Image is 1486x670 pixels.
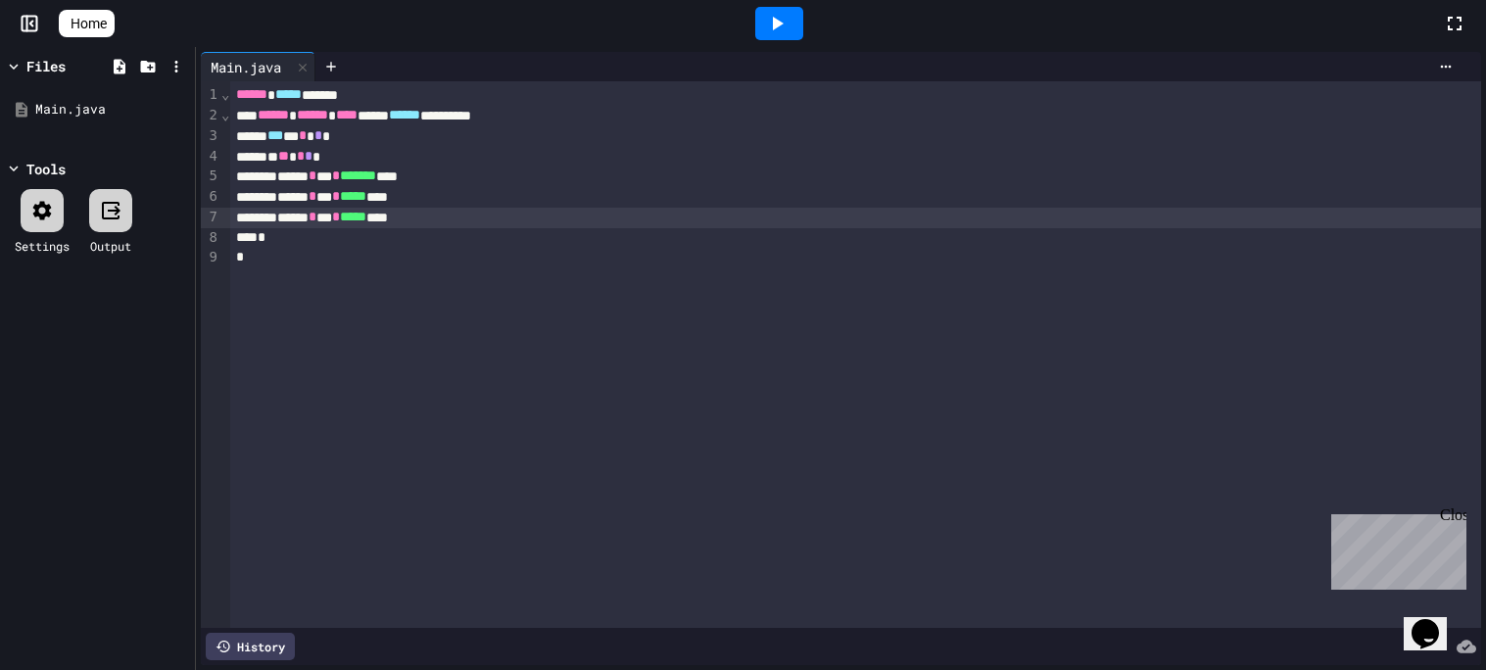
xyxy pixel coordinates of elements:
[201,106,220,126] div: 2
[90,237,131,255] div: Output
[201,85,220,106] div: 1
[1323,506,1466,590] iframe: chat widget
[201,208,220,228] div: 7
[59,10,115,37] a: Home
[201,228,220,248] div: 8
[1404,592,1466,650] iframe: chat widget
[206,633,295,660] div: History
[201,126,220,147] div: 3
[26,159,66,179] div: Tools
[220,107,230,122] span: Fold line
[201,147,220,167] div: 4
[26,56,66,76] div: Files
[71,14,107,33] span: Home
[201,57,291,77] div: Main.java
[201,167,220,187] div: 5
[201,187,220,208] div: 6
[8,8,135,124] div: Chat with us now!Close
[220,86,230,102] span: Fold line
[15,237,70,255] div: Settings
[201,248,220,267] div: 9
[35,100,188,120] div: Main.java
[201,52,315,81] div: Main.java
